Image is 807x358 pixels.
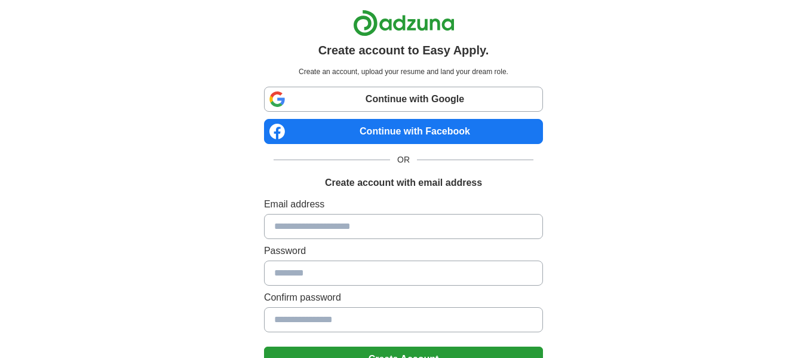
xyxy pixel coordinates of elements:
[325,176,482,190] h1: Create account with email address
[266,66,541,77] p: Create an account, upload your resume and land your dream role.
[390,154,417,166] span: OR
[264,244,543,258] label: Password
[353,10,455,36] img: Adzuna logo
[264,290,543,305] label: Confirm password
[318,41,489,59] h1: Create account to Easy Apply.
[264,87,543,112] a: Continue with Google
[264,119,543,144] a: Continue with Facebook
[264,197,543,212] label: Email address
